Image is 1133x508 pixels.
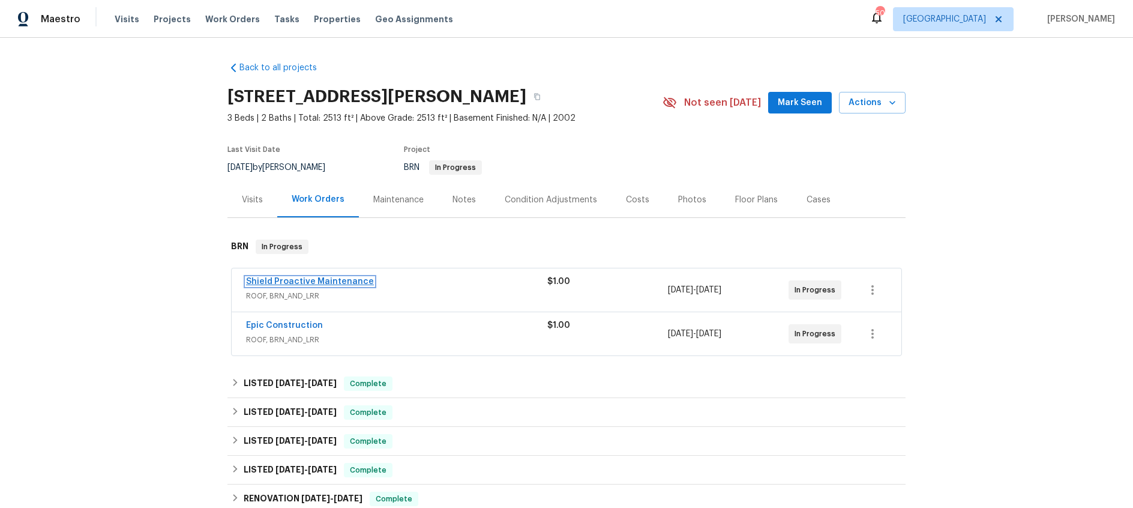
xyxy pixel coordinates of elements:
[735,194,778,206] div: Floor Plans
[301,494,330,503] span: [DATE]
[668,328,721,340] span: -
[308,465,337,474] span: [DATE]
[275,465,337,474] span: -
[668,286,693,294] span: [DATE]
[452,194,476,206] div: Notes
[345,378,391,390] span: Complete
[778,95,822,110] span: Mark Seen
[227,163,253,172] span: [DATE]
[345,435,391,447] span: Complete
[430,164,481,171] span: In Progress
[292,193,344,205] div: Work Orders
[227,398,906,427] div: LISTED [DATE]-[DATE]Complete
[301,494,362,503] span: -
[375,13,453,25] span: Geo Assignments
[371,493,417,505] span: Complete
[246,321,323,330] a: Epic Construction
[227,62,343,74] a: Back to all projects
[696,330,721,338] span: [DATE]
[768,92,832,114] button: Mark Seen
[227,160,340,175] div: by [PERSON_NAME]
[903,13,986,25] span: [GEOGRAPHIC_DATA]
[678,194,706,206] div: Photos
[244,405,337,420] h6: LISTED
[115,13,139,25] span: Visits
[626,194,649,206] div: Costs
[275,437,304,445] span: [DATE]
[684,97,761,109] span: Not seen [DATE]
[275,408,337,416] span: -
[227,456,906,485] div: LISTED [DATE]-[DATE]Complete
[154,13,191,25] span: Projects
[849,95,896,110] span: Actions
[668,330,693,338] span: [DATE]
[404,163,482,172] span: BRN
[244,463,337,477] h6: LISTED
[308,408,337,416] span: [DATE]
[668,284,721,296] span: -
[275,379,304,387] span: [DATE]
[308,379,337,387] span: [DATE]
[696,286,721,294] span: [DATE]
[227,146,280,153] span: Last Visit Date
[547,277,570,286] span: $1.00
[345,407,391,419] span: Complete
[404,146,430,153] span: Project
[795,284,840,296] span: In Progress
[205,13,260,25] span: Work Orders
[275,408,304,416] span: [DATE]
[244,376,337,391] h6: LISTED
[227,369,906,398] div: LISTED [DATE]-[DATE]Complete
[41,13,80,25] span: Maestro
[526,86,548,107] button: Copy Address
[308,437,337,445] span: [DATE]
[246,277,374,286] a: Shield Proactive Maintenance
[373,194,424,206] div: Maintenance
[275,465,304,474] span: [DATE]
[839,92,906,114] button: Actions
[547,321,570,330] span: $1.00
[227,112,663,124] span: 3 Beds | 2 Baths | Total: 2513 ft² | Above Grade: 2513 ft² | Basement Finished: N/A | 2002
[244,434,337,449] h6: LISTED
[275,379,337,387] span: -
[334,494,362,503] span: [DATE]
[314,13,361,25] span: Properties
[246,290,547,302] span: ROOF, BRN_AND_LRR
[244,492,362,506] h6: RENOVATION
[807,194,831,206] div: Cases
[1042,13,1115,25] span: [PERSON_NAME]
[876,7,884,19] div: 50
[246,334,547,346] span: ROOF, BRN_AND_LRR
[227,228,906,266] div: BRN In Progress
[505,194,597,206] div: Condition Adjustments
[242,194,263,206] div: Visits
[795,328,840,340] span: In Progress
[231,240,248,254] h6: BRN
[345,464,391,476] span: Complete
[274,15,299,23] span: Tasks
[227,91,526,103] h2: [STREET_ADDRESS][PERSON_NAME]
[257,241,307,253] span: In Progress
[227,427,906,456] div: LISTED [DATE]-[DATE]Complete
[275,437,337,445] span: -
